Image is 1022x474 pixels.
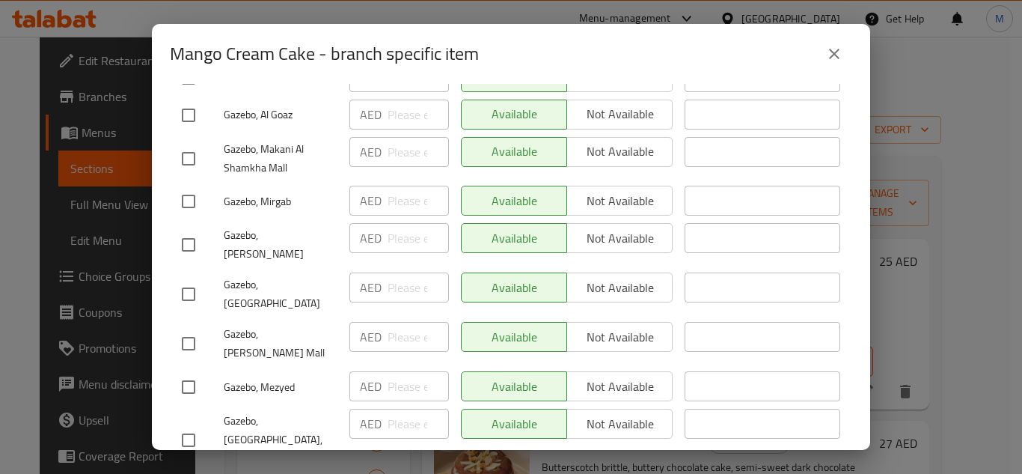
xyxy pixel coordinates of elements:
p: AED [360,106,382,124]
span: Gazebo, [PERSON_NAME] Mall [224,325,337,362]
input: Please enter price [388,137,449,167]
span: Gazebo, Mezyed [224,378,337,397]
p: AED [360,328,382,346]
span: Gazebo, [PERSON_NAME] [224,226,337,264]
span: Gazebo, Al Goaz [224,106,337,124]
p: AED [360,377,382,395]
p: AED [360,68,382,86]
input: Please enter price [388,100,449,130]
span: Gazebo, Mirgab [224,192,337,211]
input: Please enter price [388,223,449,253]
span: Gazebo, Makani Al Shamkha Mall [224,140,337,177]
p: AED [360,192,382,210]
input: Please enter price [388,322,449,352]
p: AED [360,415,382,433]
input: Please enter price [388,409,449,439]
input: Please enter price [388,371,449,401]
button: close [816,36,852,72]
span: Gazebo, [GEOGRAPHIC_DATA],[GEOGRAPHIC_DATA] [224,412,337,468]
p: AED [360,279,382,297]
h2: Mango Cream Cake - branch specific item [170,42,479,66]
span: Gazebo, [GEOGRAPHIC_DATA] [224,276,337,313]
p: AED [360,143,382,161]
input: Please enter price [388,273,449,303]
p: AED [360,229,382,247]
input: Please enter price [388,186,449,216]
